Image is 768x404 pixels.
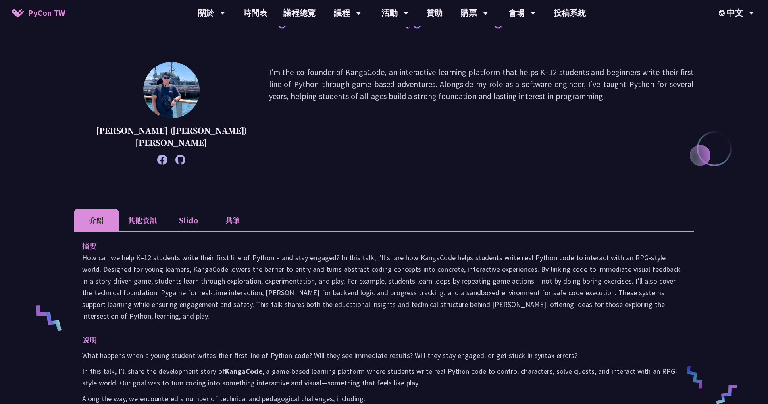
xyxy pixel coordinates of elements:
li: 介紹 [74,209,119,231]
li: 其他資訊 [119,209,166,231]
li: 共筆 [210,209,255,231]
p: How can we help K–12 students write their first line of Python – and stay engaged? In this talk, ... [82,252,686,322]
p: 摘要 [82,240,670,252]
p: I'm the co-founder of KangaCode, an interactive learning platform that helps K–12 students and be... [269,66,694,161]
p: In this talk, I’ll share the development story of , a game-based learning platform where students... [82,365,686,389]
strong: KangaCode [225,367,262,376]
a: PyCon TW [4,3,73,23]
p: 說明 [82,334,670,346]
p: [PERSON_NAME] ([PERSON_NAME]) [PERSON_NAME] [94,124,249,149]
li: Slido [166,209,210,231]
img: Chieh-Hung (Jeff) Cheng [143,62,200,118]
img: Locale Icon [719,10,727,16]
p: What happens when a young student writes their first line of Python code? Will they see immediate... [82,350,686,361]
span: PyCon TW [28,7,65,19]
img: Home icon of PyCon TW 2025 [12,9,24,17]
